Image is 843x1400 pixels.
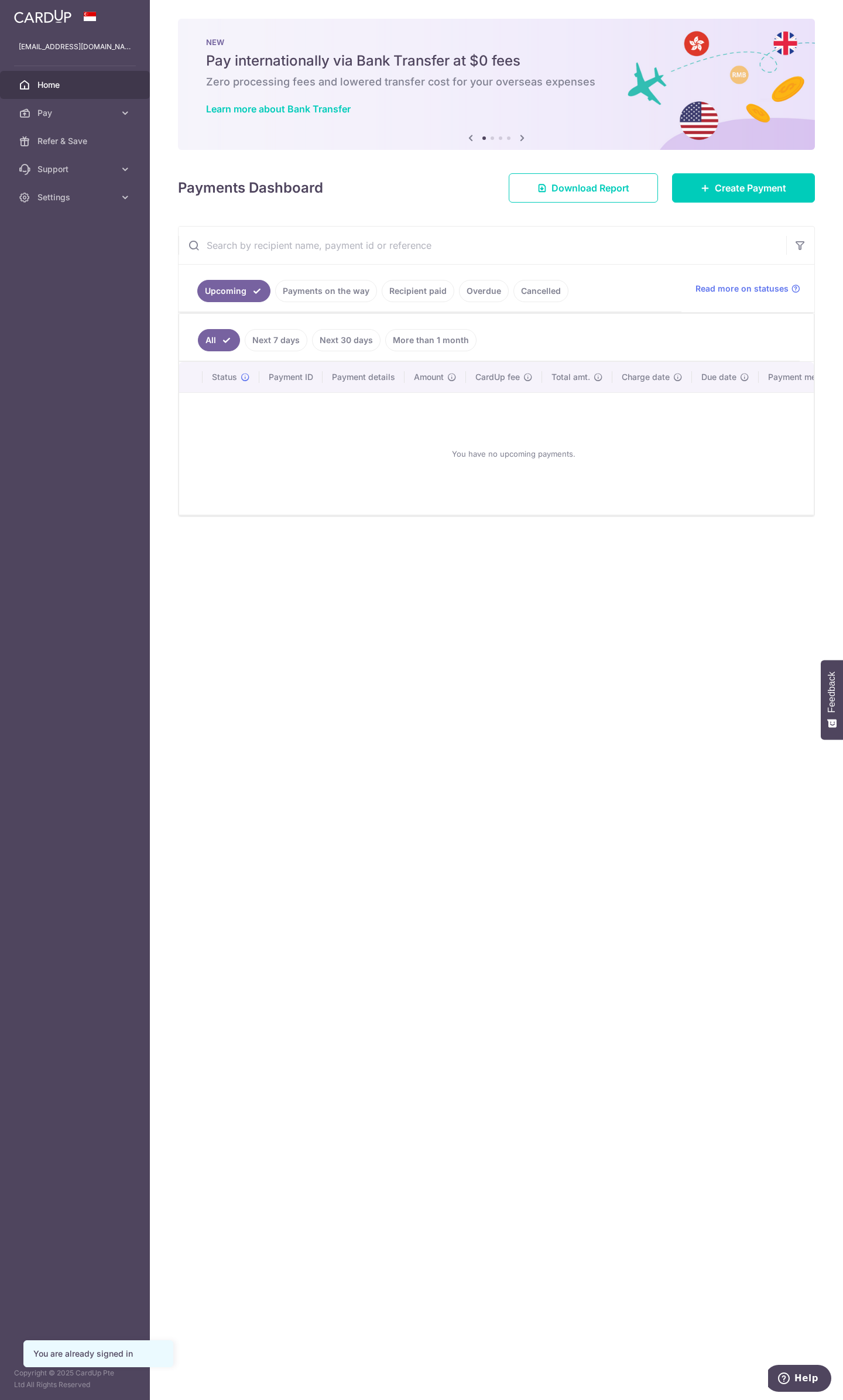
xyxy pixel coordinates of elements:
span: Settings [37,191,115,203]
input: Search by recipient name, payment id or reference [179,227,786,264]
span: Pay [37,107,115,119]
p: [EMAIL_ADDRESS][DOMAIN_NAME] [19,41,131,53]
h5: Pay internationally via Bank Transfer at $0 fees [206,52,787,70]
span: Amount [414,371,444,383]
img: Bank transfer banner [178,19,815,150]
span: Refer & Save [37,135,115,147]
span: Read more on statuses [695,283,789,295]
th: Payment ID [259,362,323,392]
span: Create Payment [715,181,786,195]
a: Recipient paid [382,280,454,302]
a: More than 1 month [385,329,477,351]
a: Cancelled [513,280,568,302]
span: Due date [701,371,736,383]
div: You are already signed in [33,1348,163,1360]
span: Download Report [551,181,629,195]
h6: Zero processing fees and lowered transfer cost for your overseas expenses [206,75,787,89]
button: Feedback - Show survey [821,660,843,740]
a: All [198,329,240,351]
span: Total amt. [551,371,590,383]
span: CardUp fee [475,371,520,383]
a: Upcoming [197,280,270,302]
span: Charge date [622,371,670,383]
a: Read more on statuses [695,283,800,295]
a: Download Report [509,173,658,203]
a: Next 30 days [312,329,381,351]
a: Learn more about Bank Transfer [206,103,351,115]
a: Create Payment [672,173,815,203]
span: Status [212,371,237,383]
p: NEW [206,37,787,47]
div: You have no upcoming payments. [193,402,834,505]
iframe: Opens a widget where you can find more information [768,1365,831,1394]
a: Overdue [459,280,509,302]
span: Feedback [827,672,837,713]
a: Next 7 days [245,329,307,351]
th: Payment details [323,362,405,392]
h4: Payments Dashboard [178,177,323,198]
a: Payments on the way [275,280,377,302]
span: Home [37,79,115,91]
img: CardUp [14,9,71,23]
span: Support [37,163,115,175]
